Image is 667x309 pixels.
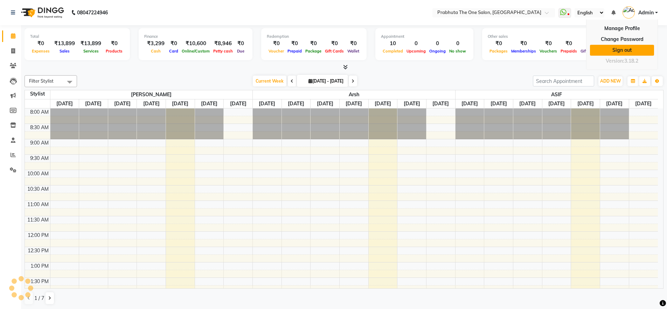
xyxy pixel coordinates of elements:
[488,40,509,48] div: ₹0
[489,99,508,108] a: September 30, 2025
[605,99,624,108] a: October 4, 2025
[576,99,595,108] a: October 3, 2025
[30,34,124,40] div: Total
[402,99,422,108] a: October 4, 2025
[405,49,428,54] span: Upcoming
[488,34,601,40] div: Other sales
[307,78,345,84] span: [DATE] - [DATE]
[78,40,104,48] div: ₹13,899
[26,247,50,254] div: 12:30 PM
[30,49,51,54] span: Expenses
[518,99,537,108] a: October 1, 2025
[346,40,361,48] div: ₹0
[623,6,635,19] img: Admin
[428,49,447,54] span: Ongoing
[253,76,286,86] span: Current Week
[257,99,277,108] a: September 29, 2025
[638,9,654,16] span: Admin
[144,40,167,48] div: ₹3,299
[373,99,392,108] a: October 3, 2025
[167,49,180,54] span: Card
[113,99,132,108] a: October 1, 2025
[286,40,304,48] div: ₹0
[579,49,601,54] span: Gift Cards
[77,3,108,22] b: 08047224946
[509,40,538,48] div: ₹0
[25,90,50,98] div: Stylist
[559,40,579,48] div: ₹0
[149,49,162,54] span: Cash
[267,40,286,48] div: ₹0
[82,49,100,54] span: Services
[29,108,50,116] div: 8:00 AM
[171,99,190,108] a: October 3, 2025
[304,40,323,48] div: ₹0
[286,49,304,54] span: Prepaid
[144,34,247,40] div: Finance
[29,124,50,131] div: 8:30 AM
[18,3,66,22] img: logo
[167,40,180,48] div: ₹0
[590,34,654,45] a: Change Password
[180,49,211,54] span: Online/Custom
[598,76,623,86] button: ADD NEW
[323,40,346,48] div: ₹0
[211,49,235,54] span: Petty cash
[229,99,248,108] a: October 5, 2025
[590,45,654,56] a: Sign out
[590,23,654,34] a: Manage Profile
[509,49,538,54] span: Memberships
[579,40,601,48] div: ₹0
[590,56,654,66] div: Version:3.18.2
[26,185,50,193] div: 10:30 AM
[431,99,450,108] a: October 5, 2025
[142,99,161,108] a: October 2, 2025
[381,49,405,54] span: Completed
[104,40,124,48] div: ₹0
[538,40,559,48] div: ₹0
[323,49,346,54] span: Gift Cards
[30,40,51,48] div: ₹0
[547,99,566,108] a: October 2, 2025
[26,232,50,239] div: 12:00 PM
[267,49,286,54] span: Voucher
[447,40,468,48] div: 0
[29,262,50,270] div: 1:00 PM
[304,49,323,54] span: Package
[488,49,509,54] span: Packages
[26,170,50,177] div: 10:00 AM
[50,90,253,99] span: [PERSON_NAME]
[55,99,74,108] a: September 29, 2025
[235,49,246,54] span: Due
[381,34,468,40] div: Appointment
[29,278,50,285] div: 1:30 PM
[346,49,361,54] span: Wallet
[253,90,455,99] span: Arsh
[538,49,559,54] span: Vouchers
[267,34,361,40] div: Redemption
[634,99,653,108] a: October 5, 2025
[235,40,247,48] div: ₹0
[315,99,335,108] a: October 1, 2025
[51,40,78,48] div: ₹13,899
[180,40,211,48] div: ₹10,600
[533,76,594,86] input: Search Appointment
[26,216,50,224] div: 11:30 AM
[58,49,71,54] span: Sales
[381,40,405,48] div: 10
[29,139,50,147] div: 9:00 AM
[286,99,306,108] a: September 30, 2025
[600,78,621,84] span: ADD NEW
[460,99,479,108] a: September 29, 2025
[447,49,468,54] span: No show
[26,201,50,208] div: 11:00 AM
[104,49,124,54] span: Products
[428,40,447,48] div: 0
[84,99,103,108] a: September 30, 2025
[211,40,235,48] div: ₹8,946
[559,49,579,54] span: Prepaids
[456,90,658,99] span: ASIF
[200,99,219,108] a: October 4, 2025
[344,99,363,108] a: October 2, 2025
[29,78,54,84] span: Filter Stylist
